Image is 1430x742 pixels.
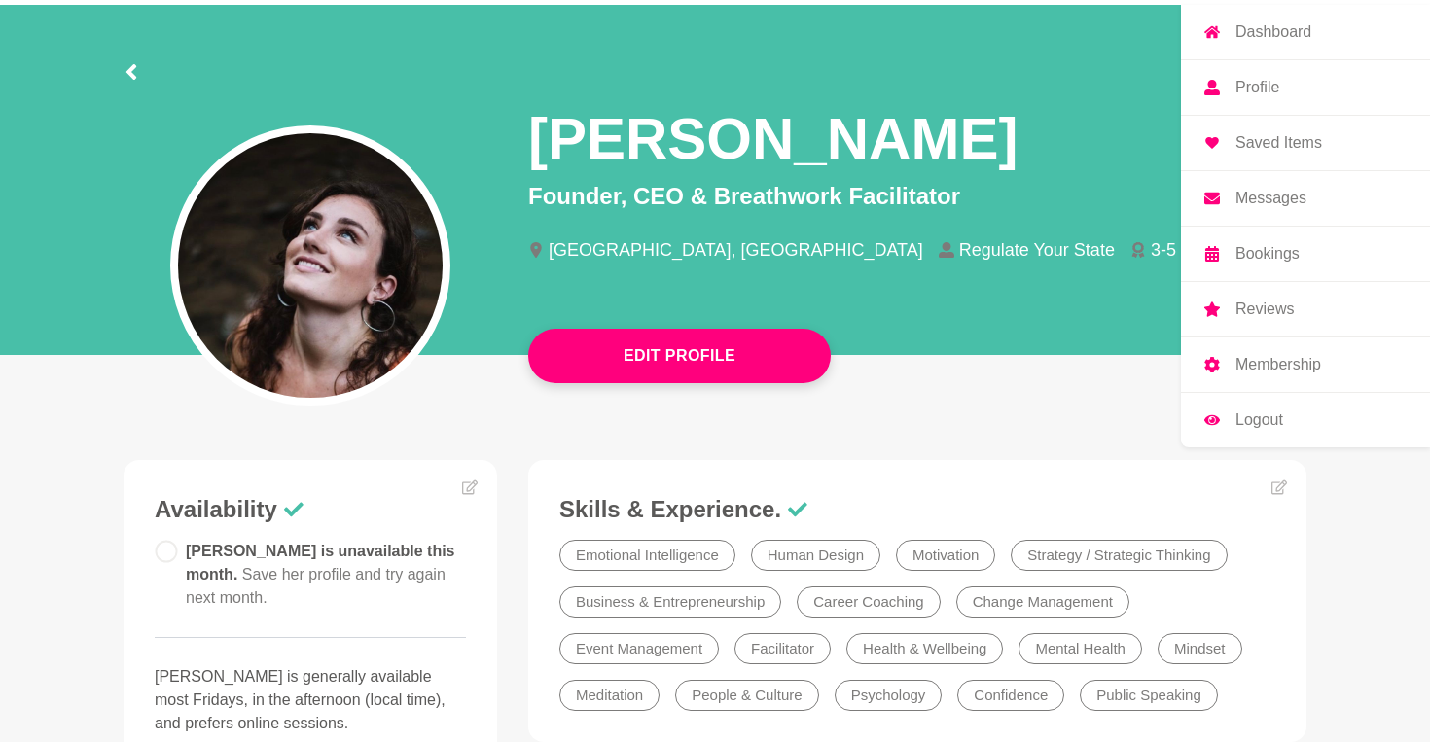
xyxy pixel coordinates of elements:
[1235,246,1300,262] p: Bookings
[1181,60,1430,115] a: Profile
[1235,24,1311,40] p: Dashboard
[1181,171,1430,226] a: Messages
[528,102,1018,175] h1: [PERSON_NAME]
[155,665,466,735] p: [PERSON_NAME] is generally available most Fridays, in the afternoon (local time), and prefers onl...
[1235,412,1283,428] p: Logout
[1235,191,1306,206] p: Messages
[186,543,455,606] span: [PERSON_NAME] is unavailable this month.
[1235,357,1321,372] p: Membership
[1181,227,1430,281] a: Bookings
[939,241,1130,259] li: Regulate Your State
[528,179,1306,214] p: Founder, CEO & Breathwork Facilitator
[1130,241,1239,259] li: 3-5 years
[1235,80,1279,95] p: Profile
[1235,135,1322,151] p: Saved Items
[559,495,1275,524] h3: Skills & Experience.
[528,241,939,259] li: [GEOGRAPHIC_DATA], [GEOGRAPHIC_DATA]
[528,329,831,383] button: Edit Profile
[1181,5,1430,59] a: Dashboard
[1181,116,1430,170] a: Saved Items
[1181,282,1430,336] a: Reviews
[1235,301,1294,317] p: Reviews
[155,495,466,524] h3: Availability
[186,566,446,606] span: Save her profile and try again next month.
